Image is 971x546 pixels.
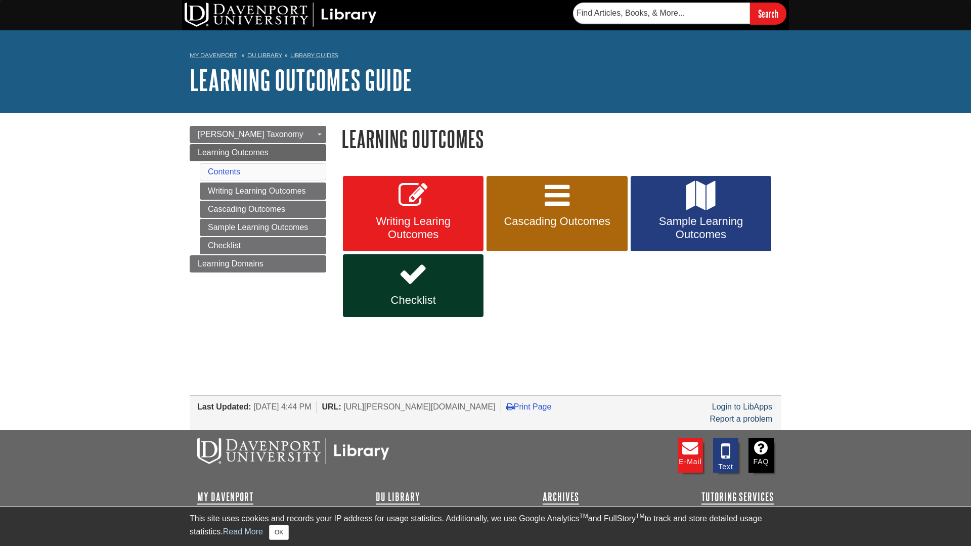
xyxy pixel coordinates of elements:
i: Print Page [506,402,514,411]
form: Searches DU Library's articles, books, and more [573,3,786,24]
a: Writing Learning Outcomes [200,183,326,200]
a: Tutoring Services [701,491,774,503]
a: Checklist [343,254,483,317]
span: Learning Outcomes [198,148,269,157]
a: Archives [543,491,579,503]
a: My Davenport [197,491,253,503]
div: This site uses cookies and records your IP address for usage statistics. Additionally, we use Goo... [190,513,781,540]
a: E-mail [678,438,703,473]
button: Close [269,525,289,540]
a: Cascading Outcomes [487,176,627,252]
span: [URL][PERSON_NAME][DOMAIN_NAME] [343,402,496,411]
sup: TM [636,513,644,520]
span: URL: [322,402,341,411]
a: Library Guides [290,52,338,59]
h1: Learning Outcomes [341,126,781,152]
img: DU Libraries [197,438,389,464]
a: FAQ [748,438,774,473]
a: Login to LibApps [712,402,772,411]
img: DU Library [185,3,377,27]
a: Writing Learing Outcomes [343,176,483,252]
a: My Davenport [190,51,237,60]
a: Learning Outcomes [190,144,326,161]
a: DU Library [376,491,420,503]
span: Sample Learning Outcomes [638,215,764,241]
div: Guide Page Menu [190,126,326,272]
a: Read More [223,527,263,536]
a: Contents [208,167,240,176]
a: [PERSON_NAME] Taxonomy [190,126,326,143]
a: Sample Learning Outcomes [200,219,326,236]
span: Writing Learing Outcomes [350,215,476,241]
a: Learning Domains [190,255,326,272]
span: Cascading Outcomes [494,215,620,228]
nav: breadcrumb [190,49,781,65]
a: Learning Outcomes Guide [190,64,412,96]
span: [PERSON_NAME] Taxonomy [198,130,303,139]
input: Find Articles, Books, & More... [573,3,750,24]
a: Sample Learning Outcomes [631,176,771,252]
sup: TM [579,513,588,520]
a: Report a problem [710,415,772,423]
input: Search [750,3,786,24]
span: [DATE] 4:44 PM [253,402,311,411]
span: Checklist [350,294,476,307]
a: Checklist [200,237,326,254]
a: Cascading Outcomes [200,201,326,218]
a: DU Library [247,52,282,59]
a: Text [713,438,738,473]
span: Last Updated: [197,402,251,411]
a: Print Page [506,402,552,411]
span: Learning Domains [198,259,263,268]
